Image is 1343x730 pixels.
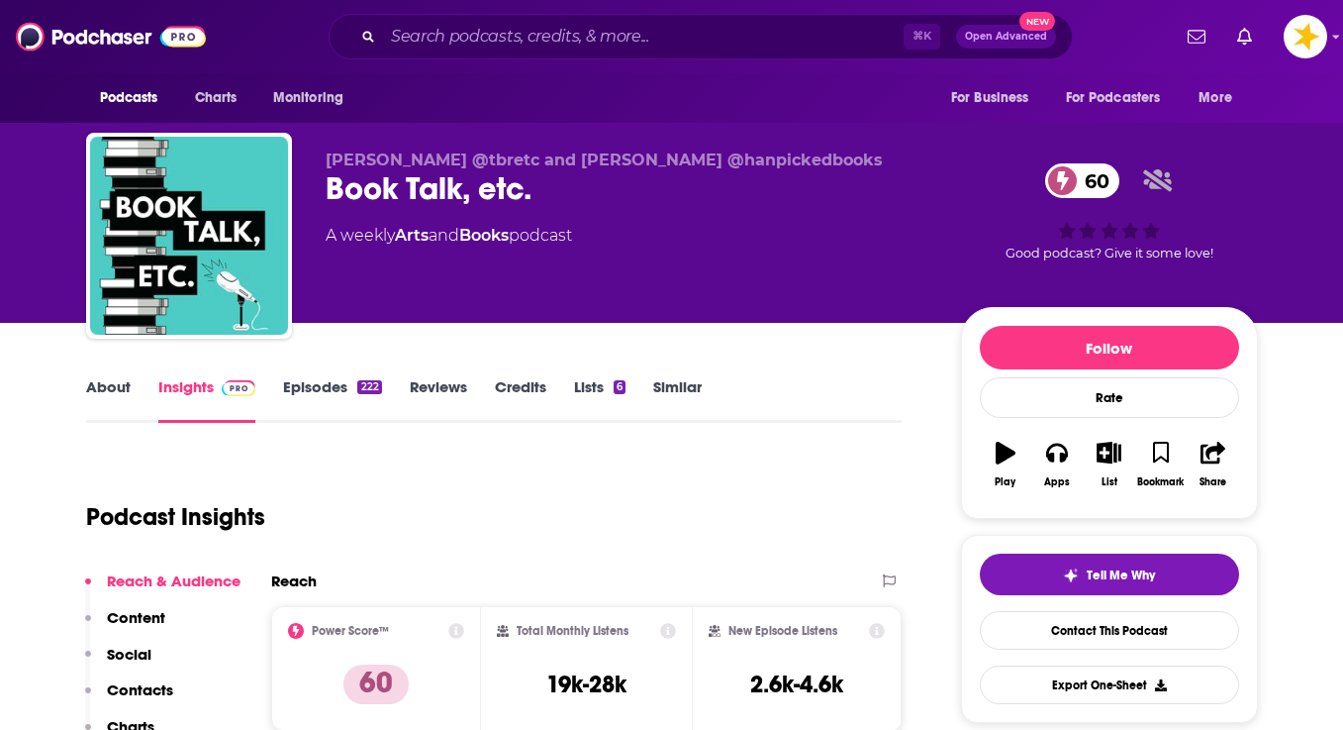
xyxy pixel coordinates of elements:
p: Social [107,645,151,664]
a: Credits [495,377,546,423]
button: Open AdvancedNew [956,25,1056,49]
button: Export One-Sheet [980,666,1239,704]
button: Contacts [85,680,173,717]
button: open menu [259,79,369,117]
div: Apps [1044,476,1070,488]
button: Content [85,608,165,645]
button: Social [85,645,151,681]
a: Charts [182,79,249,117]
span: New [1019,12,1055,31]
img: Podchaser - Follow, Share and Rate Podcasts [16,18,206,55]
button: open menu [86,79,184,117]
div: List [1102,476,1117,488]
span: [PERSON_NAME] @tbretc and [PERSON_NAME] @hanpickedbooks [326,151,883,169]
p: Reach & Audience [107,572,240,590]
h1: Podcast Insights [86,502,265,532]
div: Rate [980,377,1239,418]
a: Lists6 [574,377,625,423]
span: 60 [1065,163,1119,198]
span: Podcasts [100,84,158,112]
button: Reach & Audience [85,572,240,608]
div: 222 [357,380,381,394]
img: Podchaser Pro [222,380,256,396]
span: ⌘ K [904,24,940,50]
img: Book Talk, etc. [90,137,288,335]
a: Reviews [410,377,467,423]
a: 60 [1045,163,1119,198]
span: Charts [195,84,238,112]
a: Show notifications dropdown [1229,20,1260,53]
div: Share [1199,476,1226,488]
h2: Reach [271,572,317,590]
span: Open Advanced [965,32,1047,42]
span: Good podcast? Give it some love! [1006,246,1213,261]
button: open menu [1053,79,1190,117]
span: For Podcasters [1066,84,1161,112]
input: Search podcasts, credits, & more... [383,21,904,52]
span: Logged in as Spreaker_Prime [1284,15,1327,58]
p: Content [107,608,165,627]
button: Show profile menu [1284,15,1327,58]
p: 60 [343,665,409,704]
a: Similar [653,377,702,423]
button: Play [980,429,1031,500]
span: More [1199,84,1232,112]
button: List [1083,429,1134,500]
h2: Total Monthly Listens [517,624,628,638]
h2: Power Score™ [312,624,389,638]
div: A weekly podcast [326,224,572,248]
button: open menu [937,79,1054,117]
button: Share [1187,429,1238,500]
button: tell me why sparkleTell Me Why [980,554,1239,595]
a: Episodes222 [283,377,381,423]
div: Play [995,476,1015,488]
a: About [86,377,131,423]
button: Apps [1031,429,1083,500]
div: Search podcasts, credits, & more... [329,14,1073,59]
button: Follow [980,326,1239,369]
div: 6 [614,380,625,394]
div: 60Good podcast? Give it some love! [961,151,1258,273]
img: tell me why sparkle [1063,568,1079,583]
div: Bookmark [1137,476,1184,488]
span: Monitoring [273,84,343,112]
a: InsightsPodchaser Pro [158,377,256,423]
span: and [429,226,459,245]
button: open menu [1185,79,1257,117]
h3: 19k-28k [546,670,626,699]
h2: New Episode Listens [728,624,837,638]
button: Bookmark [1135,429,1187,500]
span: Tell Me Why [1087,568,1155,583]
span: For Business [951,84,1029,112]
img: User Profile [1284,15,1327,58]
a: Books [459,226,509,245]
a: Arts [395,226,429,245]
h3: 2.6k-4.6k [750,670,843,699]
a: Show notifications dropdown [1180,20,1213,53]
a: Contact This Podcast [980,611,1239,650]
p: Contacts [107,680,173,699]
